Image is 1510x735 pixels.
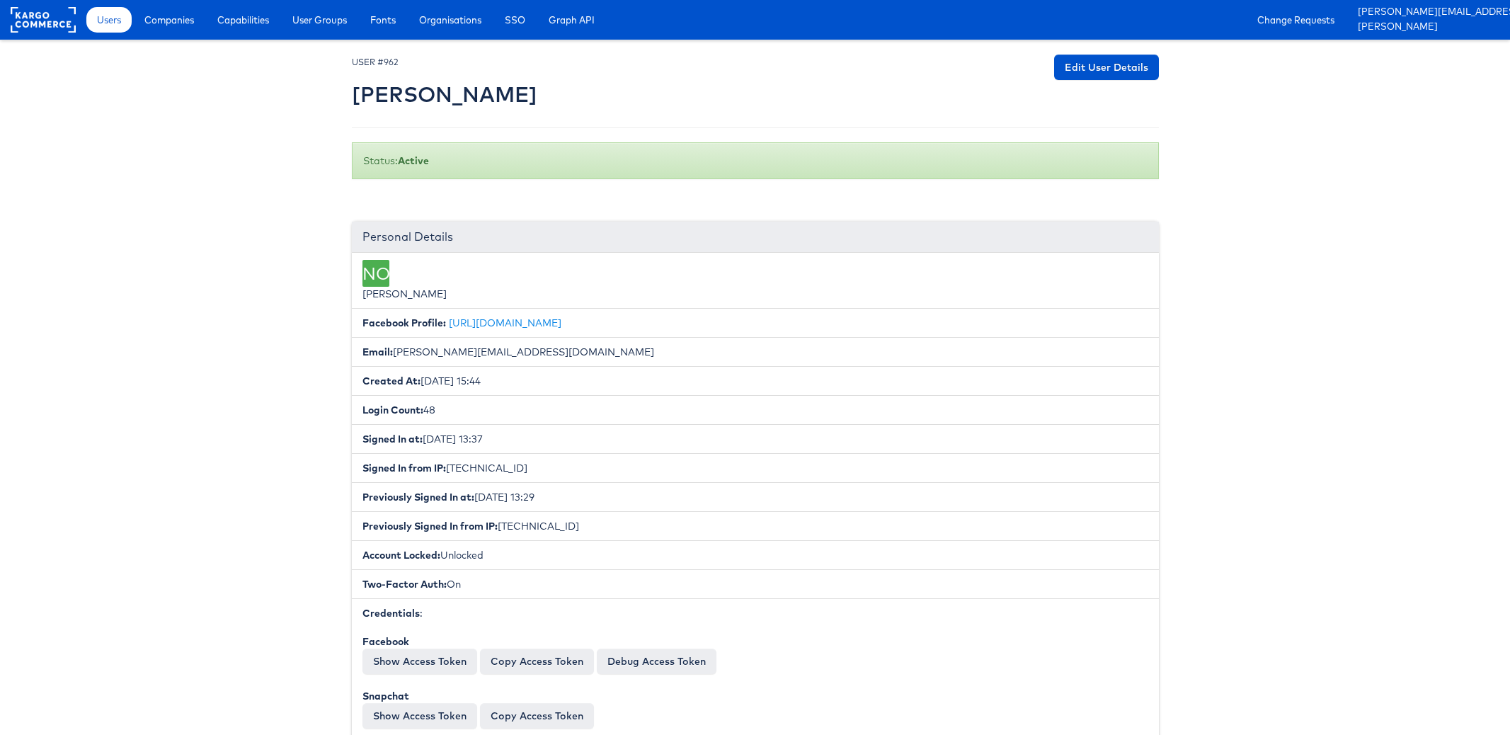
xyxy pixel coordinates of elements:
[505,13,525,27] span: SSO
[352,142,1159,179] div: Status:
[352,482,1159,512] li: [DATE] 13:29
[480,703,594,729] button: Copy Access Token
[97,13,121,27] span: Users
[362,607,420,620] b: Credentials
[352,222,1159,253] div: Personal Details
[282,7,358,33] a: User Groups
[217,13,269,27] span: Capabilities
[362,703,477,729] button: Show Access Token
[1054,55,1159,80] a: Edit User Details
[1358,20,1499,35] a: [PERSON_NAME]
[1358,5,1499,20] a: [PERSON_NAME][EMAIL_ADDRESS][DOMAIN_NAME]
[352,57,399,67] small: USER #962
[352,337,1159,367] li: [PERSON_NAME][EMAIL_ADDRESS][DOMAIN_NAME]
[352,540,1159,570] li: Unlocked
[352,395,1159,425] li: 48
[352,83,537,106] h2: [PERSON_NAME]
[292,13,347,27] span: User Groups
[597,649,716,674] a: Debug Access Token
[362,404,423,416] b: Login Count:
[362,649,477,674] button: Show Access Token
[449,317,561,329] a: [URL][DOMAIN_NAME]
[134,7,205,33] a: Companies
[362,317,446,329] b: Facebook Profile:
[207,7,280,33] a: Capabilities
[360,7,406,33] a: Fonts
[362,635,409,648] b: Facebook
[362,520,498,532] b: Previously Signed In from IP:
[362,375,421,387] b: Created At:
[362,346,393,358] b: Email:
[549,13,595,27] span: Graph API
[408,7,492,33] a: Organisations
[352,453,1159,483] li: [TECHNICAL_ID]
[419,13,481,27] span: Organisations
[1247,7,1345,33] a: Change Requests
[398,154,429,167] b: Active
[538,7,605,33] a: Graph API
[370,13,396,27] span: Fonts
[362,462,446,474] b: Signed In from IP:
[352,569,1159,599] li: On
[362,260,389,287] div: NO
[352,366,1159,396] li: [DATE] 15:44
[352,511,1159,541] li: [TECHNICAL_ID]
[494,7,536,33] a: SSO
[362,549,440,562] b: Account Locked:
[362,433,423,445] b: Signed In at:
[352,424,1159,454] li: [DATE] 13:37
[362,578,447,591] b: Two-Factor Auth:
[86,7,132,33] a: Users
[362,690,409,702] b: Snapchat
[352,253,1159,309] li: [PERSON_NAME]
[362,491,474,503] b: Previously Signed In at:
[480,649,594,674] button: Copy Access Token
[144,13,194,27] span: Companies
